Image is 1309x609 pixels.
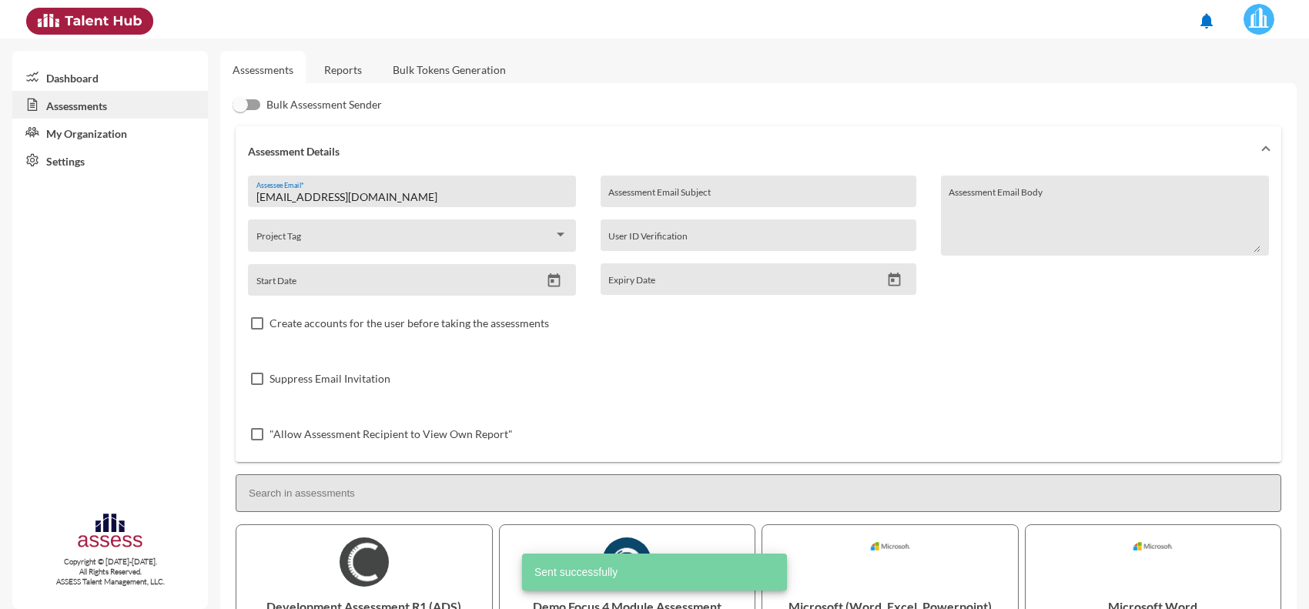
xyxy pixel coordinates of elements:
[233,63,293,76] a: Assessments
[1197,12,1216,30] mat-icon: notifications
[256,191,568,203] input: Assessee Email
[269,314,549,333] span: Create accounts for the user before taking the assessments
[541,273,567,289] button: Open calendar
[312,51,374,89] a: Reports
[269,370,390,388] span: Suppress Email Invitation
[534,564,618,580] span: Sent successfully
[248,145,1250,158] mat-panel-title: Assessment Details
[12,119,208,146] a: My Organization
[266,95,382,114] span: Bulk Assessment Sender
[236,126,1281,176] mat-expansion-panel-header: Assessment Details
[12,146,208,174] a: Settings
[380,51,518,89] a: Bulk Tokens Generation
[12,557,208,587] p: Copyright © [DATE]-[DATE]. All Rights Reserved. ASSESS Talent Management, LLC.
[76,511,145,554] img: assesscompany-logo.png
[12,63,208,91] a: Dashboard
[881,272,908,288] button: Open calendar
[236,176,1281,462] div: Assessment Details
[269,425,513,443] span: "Allow Assessment Recipient to View Own Report"
[236,474,1281,512] input: Search in assessments
[12,91,208,119] a: Assessments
